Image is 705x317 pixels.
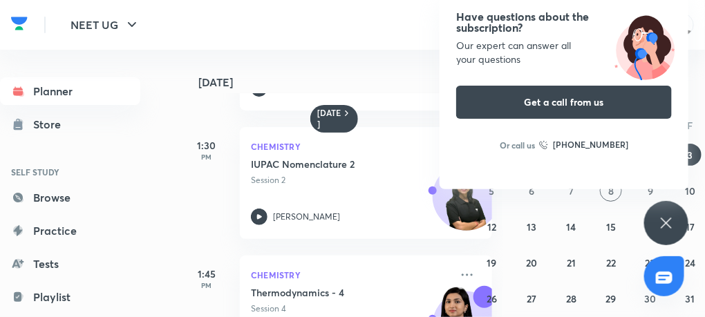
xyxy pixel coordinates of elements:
[608,184,614,198] abbr: October 8, 2025
[520,287,543,309] button: October 27, 2025
[251,138,451,155] p: Chemistry
[679,215,702,238] button: October 17, 2025
[686,220,695,233] abbr: October 17, 2025
[529,184,534,198] abbr: October 6, 2025
[561,287,583,309] button: October 28, 2025
[520,251,543,273] button: October 20, 2025
[646,256,656,269] abbr: October 23, 2025
[646,220,655,233] abbr: October 16, 2025
[11,13,28,37] a: Company Logo
[179,138,234,153] h5: 1:30
[600,215,622,238] button: October 15, 2025
[679,144,702,166] button: October 3, 2025
[639,180,661,202] button: October 9, 2025
[526,256,537,269] abbr: October 20, 2025
[456,11,672,33] h4: Have questions about the subscription?
[688,119,693,132] abbr: Friday
[487,292,497,305] abbr: October 26, 2025
[198,77,506,88] h4: [DATE]
[251,174,451,186] p: Session 2
[685,256,695,269] abbr: October 24, 2025
[648,184,653,198] abbr: October 9, 2025
[639,215,661,238] button: October 16, 2025
[456,39,672,66] div: Our expert can answer all your questions
[456,86,672,119] button: Get a call from us
[481,215,503,238] button: October 12, 2025
[600,180,622,202] button: October 8, 2025
[639,287,661,309] button: October 30, 2025
[679,287,702,309] button: October 31, 2025
[600,251,622,273] button: October 22, 2025
[601,11,688,80] img: ttu_illustration_new.svg
[561,180,583,202] button: October 7, 2025
[251,157,423,171] h5: IUPAC Nomenclature 2
[520,215,543,238] button: October 13, 2025
[645,292,657,305] abbr: October 30, 2025
[561,215,583,238] button: October 14, 2025
[605,292,616,305] abbr: October 29, 2025
[179,281,234,289] p: PM
[686,292,695,305] abbr: October 31, 2025
[11,13,28,34] img: Company Logo
[566,292,576,305] abbr: October 28, 2025
[33,116,69,133] div: Store
[606,220,616,233] abbr: October 15, 2025
[567,220,576,233] abbr: October 14, 2025
[561,251,583,273] button: October 21, 2025
[251,302,451,315] p: Session 4
[489,184,495,198] abbr: October 5, 2025
[481,251,503,273] button: October 19, 2025
[273,211,340,223] p: [PERSON_NAME]
[606,256,616,269] abbr: October 22, 2025
[527,220,536,233] abbr: October 13, 2025
[433,171,500,237] img: Avatar
[251,286,423,300] h5: Thermodynamics - 4
[679,251,702,273] button: October 24, 2025
[500,139,535,151] p: Or call us
[567,256,576,269] abbr: October 21, 2025
[688,148,693,162] abbr: October 3, 2025
[569,184,574,198] abbr: October 7, 2025
[481,287,503,309] button: October 26, 2025
[520,180,543,202] button: October 6, 2025
[487,220,496,233] abbr: October 12, 2025
[679,180,702,202] button: October 10, 2025
[539,138,628,152] a: [PHONE_NUMBER]
[62,11,149,39] button: NEET UG
[685,184,695,198] abbr: October 10, 2025
[317,108,341,130] h6: [DATE]
[639,251,661,273] button: October 23, 2025
[553,138,628,152] h6: [PHONE_NUMBER]
[251,267,451,283] p: Chemistry
[179,267,234,281] h5: 1:45
[487,256,497,269] abbr: October 19, 2025
[179,153,234,161] p: PM
[600,287,622,309] button: October 29, 2025
[481,180,503,202] button: October 5, 2025
[527,292,536,305] abbr: October 27, 2025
